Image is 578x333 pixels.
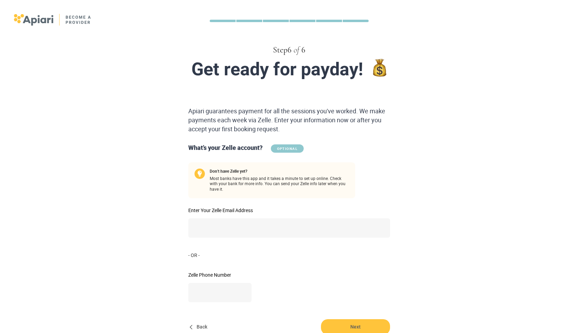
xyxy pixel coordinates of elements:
[188,273,252,277] label: Zelle Phone Number
[112,44,466,56] div: Step 6 6
[14,14,92,26] img: logo
[210,169,349,174] span: Don't have Zelle yet?
[188,208,390,213] label: Enter Your Zelle Email Address
[186,143,393,153] div: What’s your Zelle account?
[373,59,387,77] img: money
[271,144,304,153] span: OPTIONAL
[294,46,299,54] span: of
[210,169,349,192] span: Most banks have this app and it takes a minute to set up online. Check with your bank for more in...
[126,59,452,79] div: Get ready for payday!
[186,252,393,259] div: - OR -
[195,169,205,179] img: Bulb
[186,107,393,133] div: Apiari guarantees payment for all the sessions you've worked. We make payments each week via Zell...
